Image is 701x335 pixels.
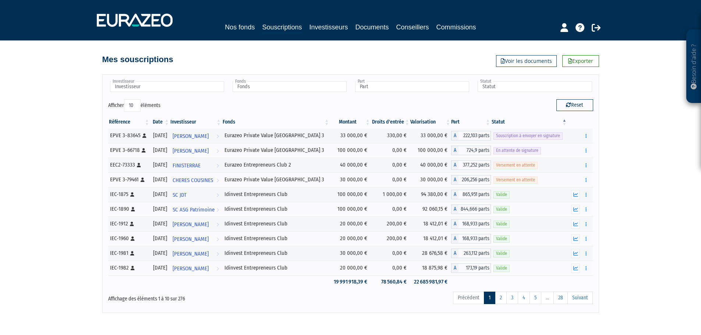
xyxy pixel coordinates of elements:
[173,232,209,246] span: [PERSON_NAME]
[451,263,491,273] div: A - Idinvest Entrepreneurs Club
[459,190,491,199] span: 865,951 parts
[493,191,510,198] span: Valide
[493,177,538,183] span: Versement en attente
[330,275,371,288] td: 19 991 918,39 €
[131,207,135,211] i: [Français] Personne physique
[530,292,541,304] a: 5
[153,205,167,213] div: [DATE]
[216,262,219,275] i: Voir l'investisseur
[459,219,491,229] span: 168,933 parts
[410,172,451,187] td: 30 000,00 €
[150,116,170,128] th: Date: activer pour trier la colonne par ordre croissant
[173,262,209,275] span: [PERSON_NAME]
[371,246,410,261] td: 0,00 €
[110,176,148,183] div: EPVE 3-79461
[173,159,201,172] span: FINISTERRAE
[130,222,134,226] i: [Français] Personne physique
[330,202,371,217] td: 100 000,00 €
[124,99,141,112] select: Afficheréléments
[451,234,459,243] span: A
[170,128,222,143] a: [PERSON_NAME]
[496,55,557,67] a: Voir les documents
[224,132,328,139] div: Eurazeo Private Value [GEOGRAPHIC_DATA] 3
[216,188,219,202] i: Voir l'investisseur
[553,292,568,304] a: 28
[451,146,459,155] span: A
[371,231,410,246] td: 200,00 €
[110,235,148,242] div: IEC-1960
[495,292,507,304] a: 2
[110,161,148,169] div: EEC2-73333
[493,162,538,169] span: Versement en attente
[216,232,219,246] i: Voir l'investisseur
[170,172,222,187] a: CHERES COUSINES
[493,265,510,272] span: Valide
[459,175,491,185] span: 206,256 parts
[141,178,145,182] i: [Français] Personne physique
[216,144,219,158] i: Voir l'investisseur
[173,144,209,158] span: [PERSON_NAME]
[170,217,222,231] a: [PERSON_NAME]
[451,131,459,140] span: A
[309,22,348,32] a: Investisseurs
[410,246,451,261] td: 28 676,58 €
[173,188,187,202] span: SC JDT
[110,264,148,272] div: IEC-1982
[451,116,491,128] th: Part: activer pour trier la colonne par ordre croissant
[410,231,451,246] td: 18 412,01 €
[451,219,491,229] div: A - Idinvest Entrepreneurs Club
[410,261,451,275] td: 18 875,98 €
[224,220,328,228] div: Idinvest Entrepreneurs Club
[451,249,459,258] span: A
[355,22,389,32] a: Documents
[410,217,451,231] td: 18 412,01 €
[459,234,491,243] span: 168,933 parts
[131,236,135,241] i: [Français] Personne physique
[216,129,219,143] i: Voir l'investisseur
[330,261,371,275] td: 20 000,00 €
[224,235,328,242] div: Idinvest Entrepreneurs Club
[410,116,451,128] th: Valorisation: activer pour trier la colonne par ordre croissant
[224,146,328,154] div: Eurazeo Private Value [GEOGRAPHIC_DATA] 3
[224,264,328,272] div: Idinvest Entrepreneurs Club
[493,250,510,257] span: Valide
[371,217,410,231] td: 200,00 €
[459,146,491,155] span: 724,9 parts
[371,143,410,158] td: 0,00 €
[170,261,222,275] a: [PERSON_NAME]
[173,174,213,187] span: CHERES COUSINES
[170,246,222,261] a: [PERSON_NAME]
[330,231,371,246] td: 20 000,00 €
[493,147,541,154] span: En attente de signature
[330,158,371,172] td: 40 000,00 €
[451,175,459,185] span: A
[110,146,148,154] div: EPVE 3-66718
[130,192,134,197] i: [Français] Personne physique
[110,132,148,139] div: EPVE 3-83645
[170,116,222,128] th: Investisseur: activer pour trier la colonne par ordre croissant
[110,249,148,257] div: IEC-1981
[451,219,459,229] span: A
[371,261,410,275] td: 0,00 €
[371,116,410,128] th: Droits d'entrée: activer pour trier la colonne par ordre croissant
[173,203,215,217] span: SC ASG Patrimoine
[493,221,510,228] span: Valide
[451,160,491,170] div: A - Eurazeo Entrepreneurs Club 2
[330,246,371,261] td: 30 000,00 €
[108,116,150,128] th: Référence : activer pour trier la colonne par ordre croissant
[451,160,459,170] span: A
[451,249,491,258] div: A - Idinvest Entrepreneurs Club
[491,116,567,128] th: Statut : activer pour trier la colonne par ordre d&eacute;croissant
[102,55,173,64] h4: Mes souscriptions
[410,275,451,288] td: 22 685 981,97 €
[153,190,167,198] div: [DATE]
[451,131,491,140] div: A - Eurazeo Private Value Europe 3
[216,174,219,187] i: Voir l'investisseur
[330,172,371,187] td: 30 000,00 €
[410,143,451,158] td: 100 000,00 €
[137,163,141,167] i: [Français] Personne physique
[170,202,222,217] a: SC ASG Patrimoine
[459,160,491,170] span: 377,252 parts
[110,220,148,228] div: IEC-1912
[493,235,510,242] span: Valide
